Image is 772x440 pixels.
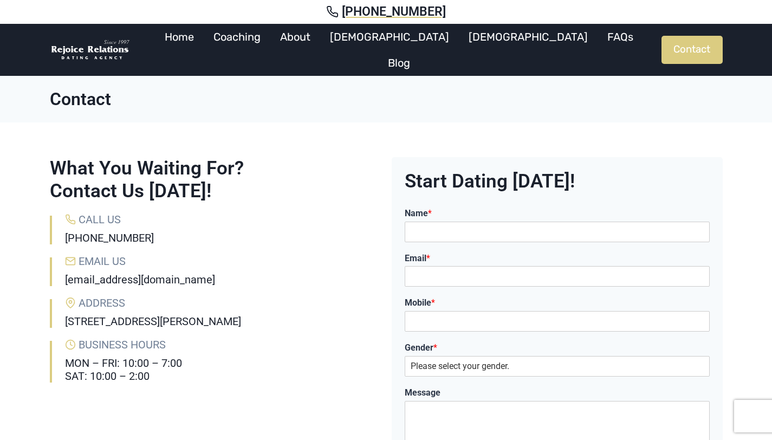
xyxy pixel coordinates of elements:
label: Email [405,253,710,264]
label: Mobile [405,297,710,309]
nav: Primary [137,24,661,76]
span: Email Us [79,255,126,268]
label: Message [405,387,710,399]
h1: Contact [50,89,723,109]
a: Home [155,24,204,50]
h2: What You Waiting For? Contact Us [DATE]! [50,157,381,203]
img: Rejoice Relations [50,39,131,61]
input: Mobile [405,311,710,332]
a: [DEMOGRAPHIC_DATA] [320,24,459,50]
span: Address [79,296,125,309]
a: [DEMOGRAPHIC_DATA] [459,24,598,50]
a: About [270,24,320,50]
a: [EMAIL_ADDRESS][DOMAIN_NAME] [65,273,215,286]
a: [PHONE_NUMBER] [65,231,154,244]
a: Coaching [204,24,270,50]
label: Gender [405,342,710,354]
label: Name [405,208,710,219]
span: Call Us [79,213,121,226]
h6: MON – FRI: 10:00 – 7:00 SAT: 10:00 – 2:00 [65,357,381,383]
h6: [STREET_ADDRESS][PERSON_NAME] [65,315,381,328]
a: Blog [378,50,420,76]
span: Business Hours [79,338,166,351]
a: FAQs [598,24,643,50]
a: Contact [661,36,723,64]
h2: Start Dating [DATE]! [405,170,710,193]
span: [PHONE_NUMBER] [342,4,446,20]
a: [PHONE_NUMBER] [13,4,759,20]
